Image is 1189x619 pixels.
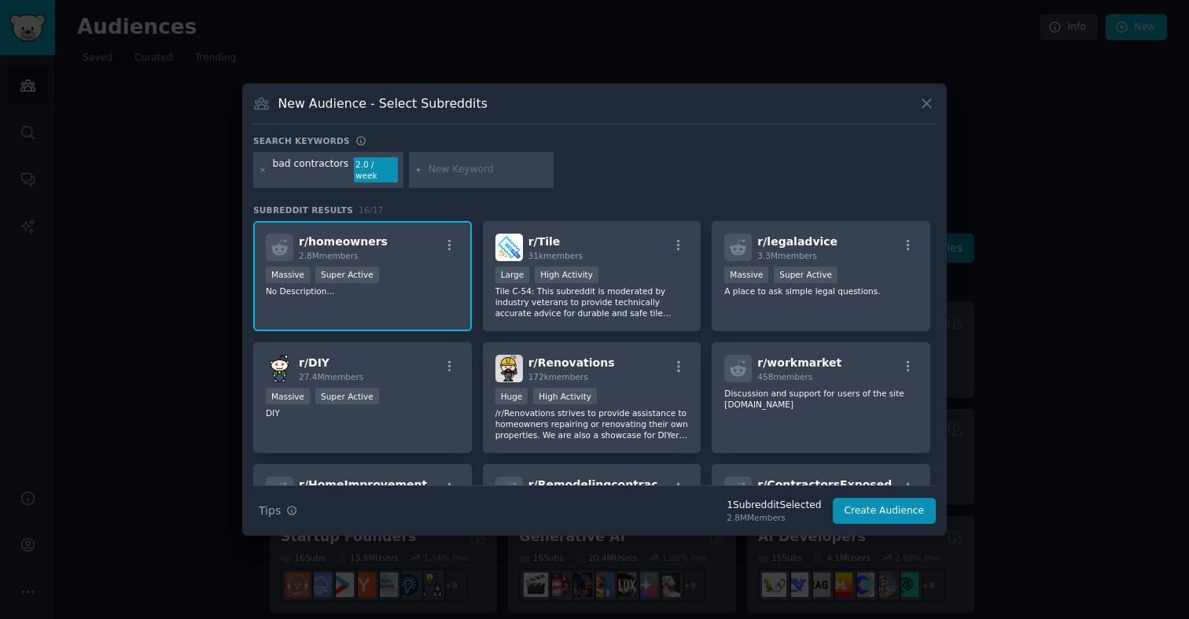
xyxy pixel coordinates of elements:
span: Tips [259,503,281,519]
div: Large [495,267,530,283]
span: 2.8M members [299,251,359,260]
div: Massive [266,267,310,283]
span: r/ legaladvice [757,235,837,248]
div: Super Active [315,267,379,283]
div: Super Active [774,267,837,283]
h3: New Audience - Select Subreddits [278,95,488,112]
span: 3.3M members [757,251,817,260]
p: Tile C-54: This subreddit is moderated by industry veterans to provide technically accurate advic... [495,286,689,319]
p: DIY [266,407,459,418]
h3: Search keywords [253,135,350,146]
div: High Activity [535,267,598,283]
div: Massive [724,267,768,283]
img: Tile [495,234,523,261]
span: r/ Tile [528,235,561,248]
span: 458 members [757,372,812,381]
div: 1 Subreddit Selected [727,499,821,513]
span: 31k members [528,251,583,260]
p: A place to ask simple legal questions. [724,286,918,297]
div: Massive [266,388,310,404]
span: r/ Renovations [528,356,615,369]
span: r/ workmarket [757,356,841,369]
span: r/ HomeImprovement [299,478,427,491]
span: r/ ContractorsExposed [757,478,892,491]
p: No Description... [266,286,459,297]
span: Subreddit Results [253,204,353,216]
button: Tips [253,497,303,525]
p: Discussion and support for users of the site [DOMAIN_NAME] [724,388,918,410]
span: 16 / 17 [359,205,384,215]
span: r/ Remodelingcontractors [528,478,683,491]
input: New Keyword [429,163,548,177]
div: 2.8M Members [727,512,821,523]
div: bad contractors [273,157,349,182]
span: 172k members [528,372,588,381]
img: DIY [266,355,293,382]
div: Super Active [315,388,379,404]
div: Huge [495,388,528,404]
span: r/ DIY [299,356,329,369]
div: 2.0 / week [354,157,398,182]
span: r/ homeowners [299,235,388,248]
img: Renovations [495,355,523,382]
span: 27.4M members [299,372,363,381]
button: Create Audience [833,498,937,525]
div: High Activity [533,388,597,404]
p: /r/Renovations strives to provide assistance to homeowners repairing or renovating their own prop... [495,407,689,440]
